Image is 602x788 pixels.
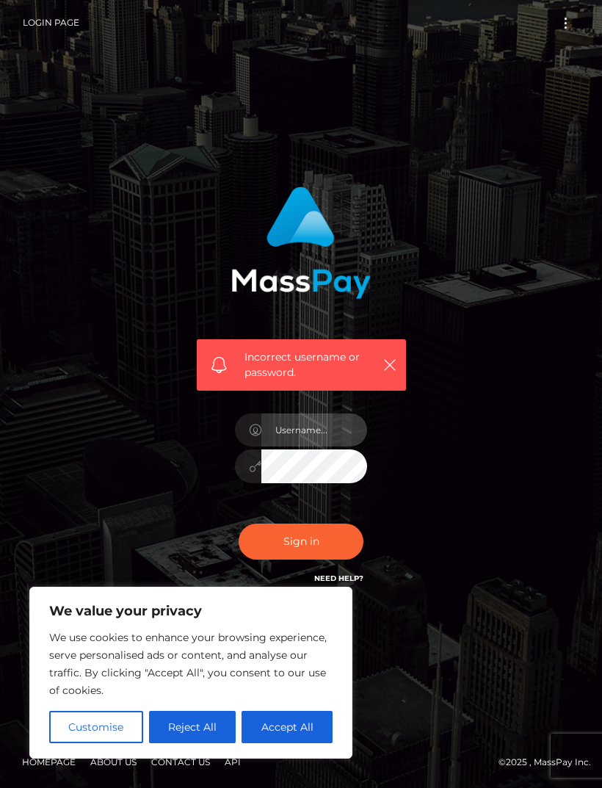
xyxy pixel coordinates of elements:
[29,587,352,759] div: We value your privacy
[261,413,367,447] input: Username...
[231,187,371,299] img: MassPay Login
[552,13,579,33] button: Toggle navigation
[314,574,363,583] a: Need Help?
[242,711,333,743] button: Accept All
[239,524,363,560] button: Sign in
[244,350,375,380] span: Incorrect username or password.
[23,7,79,38] a: Login Page
[49,711,143,743] button: Customise
[84,751,142,773] a: About Us
[149,711,236,743] button: Reject All
[16,751,81,773] a: Homepage
[145,751,216,773] a: Contact Us
[219,751,247,773] a: API
[49,629,333,699] p: We use cookies to enhance your browsing experience, serve personalised ads or content, and analys...
[49,602,333,620] p: We value your privacy
[11,754,591,770] div: © 2025 , MassPay Inc.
